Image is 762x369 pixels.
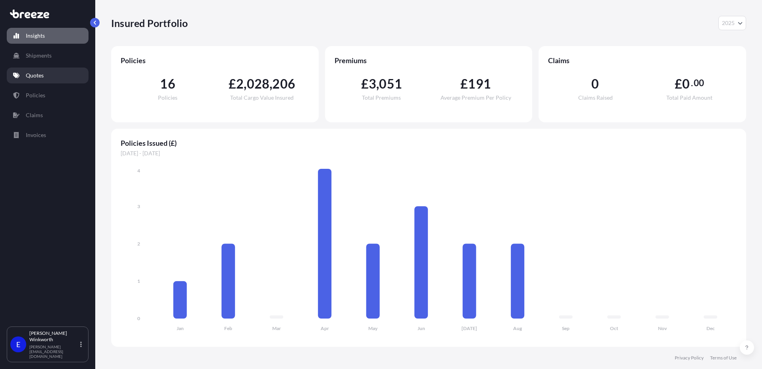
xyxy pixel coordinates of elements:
[418,325,425,331] tspan: Jun
[691,80,693,86] span: .
[224,325,232,331] tspan: Feb
[460,77,468,90] span: £
[441,95,511,100] span: Average Premium Per Policy
[361,77,369,90] span: £
[722,19,735,27] span: 2025
[160,77,175,90] span: 16
[121,56,309,65] span: Policies
[7,48,89,64] a: Shipments
[379,77,402,90] span: 051
[369,77,376,90] span: 3
[666,95,712,100] span: Total Paid Amount
[272,325,281,331] tspan: Mar
[362,95,401,100] span: Total Premiums
[513,325,522,331] tspan: Aug
[368,325,378,331] tspan: May
[682,77,690,90] span: 0
[26,32,45,40] p: Insights
[137,315,140,321] tspan: 0
[578,95,613,100] span: Claims Raised
[272,77,295,90] span: 206
[137,278,140,284] tspan: 1
[137,168,140,174] tspan: 4
[562,325,570,331] tspan: Sep
[247,77,270,90] span: 028
[26,71,44,79] p: Quotes
[462,325,477,331] tspan: [DATE]
[26,111,43,119] p: Claims
[706,325,715,331] tspan: Dec
[548,56,737,65] span: Claims
[16,340,20,348] span: E
[7,87,89,103] a: Policies
[675,77,682,90] span: £
[121,149,737,157] span: [DATE] - [DATE]
[7,107,89,123] a: Claims
[675,355,704,361] a: Privacy Policy
[111,17,188,29] p: Insured Portfolio
[26,131,46,139] p: Invoices
[335,56,523,65] span: Premiums
[177,325,184,331] tspan: Jan
[236,77,244,90] span: 2
[658,325,667,331] tspan: Nov
[229,77,236,90] span: £
[694,80,704,86] span: 00
[244,77,246,90] span: ,
[7,127,89,143] a: Invoices
[137,203,140,209] tspan: 3
[718,16,746,30] button: Year Selector
[230,95,294,100] span: Total Cargo Value Insured
[7,28,89,44] a: Insights
[7,68,89,83] a: Quotes
[121,138,737,148] span: Policies Issued (£)
[26,91,45,99] p: Policies
[376,77,379,90] span: ,
[29,344,79,359] p: [PERSON_NAME][EMAIL_ADDRESS][DOMAIN_NAME]
[29,330,79,343] p: [PERSON_NAME] Winkworth
[468,77,491,90] span: 191
[137,241,140,247] tspan: 2
[158,95,177,100] span: Policies
[591,77,599,90] span: 0
[26,52,52,60] p: Shipments
[321,325,329,331] tspan: Apr
[269,77,272,90] span: ,
[710,355,737,361] a: Terms of Use
[610,325,618,331] tspan: Oct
